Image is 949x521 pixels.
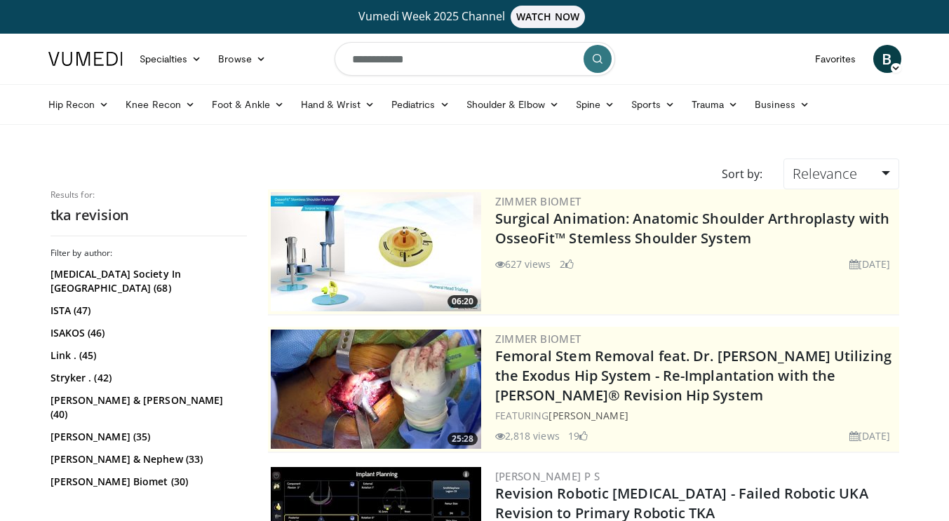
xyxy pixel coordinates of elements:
a: Favorites [807,45,865,73]
a: Femoral Stem Removal feat. Dr. [PERSON_NAME] Utilizing the Exodus Hip System - Re-Implantation wi... [495,346,891,405]
a: Hand & Wrist [292,90,383,119]
a: B [873,45,901,73]
a: [MEDICAL_DATA] Society In [GEOGRAPHIC_DATA] (68) [51,267,243,295]
li: [DATE] [849,428,891,443]
a: Zimmer Biomet [495,332,581,346]
a: Pediatrics [383,90,458,119]
a: Trauma [683,90,747,119]
a: Foot & Ankle [203,90,292,119]
a: Specialties [131,45,210,73]
img: VuMedi Logo [48,52,123,66]
img: 8704042d-15d5-4ce9-b753-6dec72ffdbb1.300x170_q85_crop-smart_upscale.jpg [271,330,481,449]
span: 25:28 [447,433,478,445]
a: 06:20 [271,192,481,311]
a: ISAKOS (46) [51,326,243,340]
h2: tka revision [51,206,247,224]
a: [PERSON_NAME] & Nephew (33) [51,452,243,466]
a: Link . (45) [51,349,243,363]
div: FEATURING [495,408,896,423]
a: Shoulder & Elbow [458,90,567,119]
p: Results for: [51,189,247,201]
a: Surgical Animation: Anatomic Shoulder Arthroplasty with OsseoFit™ Stemless Shoulder System [495,209,890,248]
div: Sort by: [711,158,773,189]
a: Hip Recon [40,90,118,119]
a: Business [746,90,818,119]
a: Sports [623,90,683,119]
h3: Filter by author: [51,248,247,259]
input: Search topics, interventions [335,42,615,76]
a: [PERSON_NAME] P S [495,469,600,483]
li: [DATE] [849,257,891,271]
a: [PERSON_NAME] (35) [51,430,243,444]
a: Stryker . (42) [51,371,243,385]
span: WATCH NOW [511,6,585,28]
a: [PERSON_NAME] Biomet (30) [51,475,243,489]
li: 2,818 views [495,428,560,443]
li: 19 [568,428,588,443]
a: Spine [567,90,623,119]
a: Vumedi Week 2025 ChannelWATCH NOW [51,6,899,28]
li: 2 [560,257,574,271]
a: [PERSON_NAME] & [PERSON_NAME] (40) [51,393,243,421]
span: 06:20 [447,295,478,308]
a: Relevance [783,158,898,189]
span: Relevance [793,164,857,183]
a: 25:28 [271,330,481,449]
a: ISTA (47) [51,304,243,318]
a: [PERSON_NAME] [548,409,628,422]
a: Knee Recon [117,90,203,119]
a: Zimmer Biomet [495,194,581,208]
li: 627 views [495,257,551,271]
img: 84e7f812-2061-4fff-86f6-cdff29f66ef4.300x170_q85_crop-smart_upscale.jpg [271,192,481,311]
a: Browse [210,45,274,73]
